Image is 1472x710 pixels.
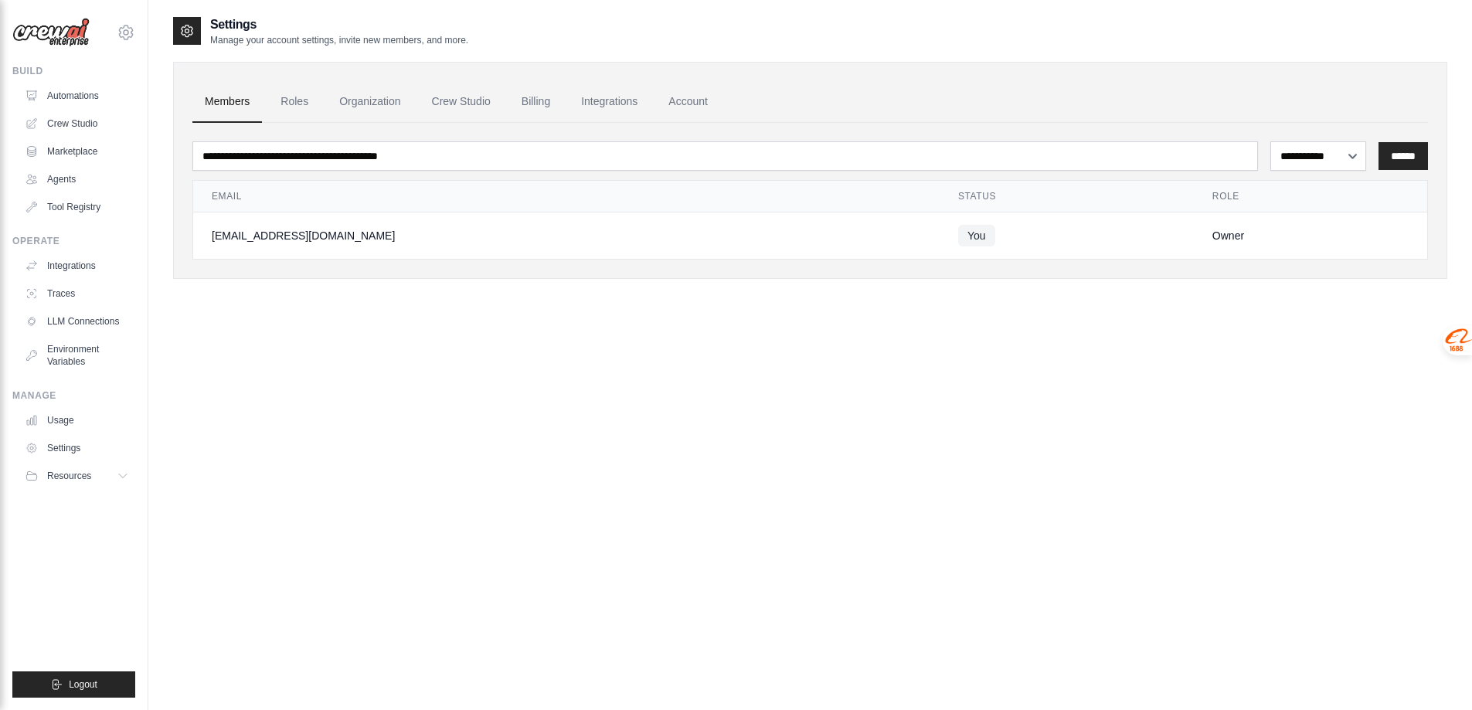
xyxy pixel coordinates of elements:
div: Owner [1212,228,1409,243]
a: Crew Studio [420,81,503,123]
span: Logout [69,678,97,691]
div: [EMAIL_ADDRESS][DOMAIN_NAME] [212,228,921,243]
span: You [958,225,995,246]
a: LLM Connections [19,309,135,334]
a: Billing [509,81,563,123]
div: Operate [12,235,135,247]
a: Agents [19,167,135,192]
div: Manage [12,389,135,402]
a: Account [656,81,720,123]
a: Crew Studio [19,111,135,136]
a: Marketplace [19,139,135,164]
button: Resources [19,464,135,488]
span: Resources [47,470,91,482]
th: Email [193,181,940,212]
a: Tool Registry [19,195,135,219]
p: Manage your account settings, invite new members, and more. [210,34,468,46]
a: Integrations [569,81,650,123]
h2: Settings [210,15,468,34]
a: Usage [19,408,135,433]
button: Logout [12,671,135,698]
th: Status [940,181,1194,212]
a: Organization [327,81,413,123]
a: Automations [19,83,135,108]
a: Settings [19,436,135,460]
a: Members [192,81,262,123]
img: Logo [12,18,90,47]
a: Environment Variables [19,337,135,374]
a: Roles [268,81,321,123]
a: Integrations [19,253,135,278]
th: Role [1194,181,1427,212]
div: Build [12,65,135,77]
a: Traces [19,281,135,306]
